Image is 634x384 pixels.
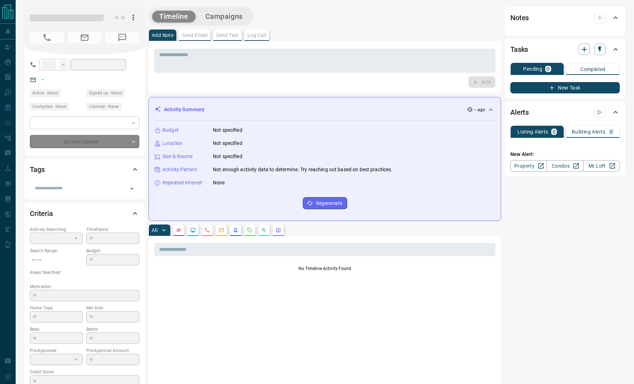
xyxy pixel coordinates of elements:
button: Open [127,184,137,194]
svg: Agent Actions [275,227,281,233]
span: Signed up - Never [89,90,122,97]
p: 0 [553,129,555,134]
p: Pending [523,66,542,71]
svg: Notes [176,227,182,233]
p: Budget: [86,248,139,254]
button: Campaigns [198,11,250,22]
span: Active - Never [32,90,58,97]
div: Tags [30,161,139,178]
p: 0 [610,129,613,134]
svg: Opportunities [261,227,267,233]
div: Activity Summary-- ago [155,103,495,116]
h2: Tasks [510,44,528,55]
p: Not specified [213,153,242,160]
svg: Emails [219,227,224,233]
p: No Timeline Activity Found [154,265,495,272]
button: Timeline [152,11,195,22]
p: Building Alerts [572,129,606,134]
p: -- - -- [30,254,83,266]
p: Size & Rooms [162,153,193,160]
p: Home Type: [30,305,83,311]
a: Property [510,160,547,172]
div: Do Not Contact [30,135,139,148]
p: Completed [580,67,606,72]
h2: Tags [30,164,44,175]
p: Areas Searched: [30,269,139,276]
p: Activity Summary [164,106,204,113]
p: Baths: [86,326,139,332]
h2: Alerts [510,107,529,118]
p: Listing Alerts [517,129,548,134]
span: No Number [30,32,64,43]
svg: Listing Alerts [233,227,238,233]
h2: Notes [510,12,529,23]
p: Min Size: [86,305,139,311]
span: Claimed - Never [89,103,119,110]
p: Timeframe: [86,226,139,233]
div: Tasks [510,41,620,58]
p: Beds: [30,326,83,332]
div: Criteria [30,205,139,222]
p: Budget [162,126,179,134]
div: Notes [510,9,620,26]
p: Not specified [213,126,242,134]
p: Not specified [213,140,242,147]
div: Alerts [510,104,620,121]
p: Location [162,140,182,147]
p: Credit Score: [30,369,139,375]
p: Pre-Approved: [30,347,83,354]
p: Search Range: [30,248,83,254]
h2: Criteria [30,208,53,219]
p: Repeated Interest [162,179,202,186]
svg: Requests [247,227,253,233]
a: Mr.Loft [583,160,620,172]
svg: Lead Browsing Activity [190,227,196,233]
p: Activity Pattern [162,166,197,173]
p: -- ago [474,107,485,113]
p: Actively Searching: [30,226,83,233]
p: Add Note [152,33,173,38]
p: New Alert: [510,151,620,158]
a: Condos [547,160,583,172]
a: -- [41,77,44,82]
p: None [213,179,225,186]
p: Not enough activity data to determine. Try reaching out based on best practices. [213,166,393,173]
button: Regenerate [303,197,347,209]
button: New Task [510,82,620,93]
p: All [152,228,157,233]
p: Pre-Approval Amount: [86,347,139,354]
span: No Number [105,32,139,43]
span: No Email [68,32,102,43]
span: Contacted - Never [32,103,66,110]
svg: Calls [204,227,210,233]
p: Motivation: [30,283,139,290]
p: 0 [547,66,549,71]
